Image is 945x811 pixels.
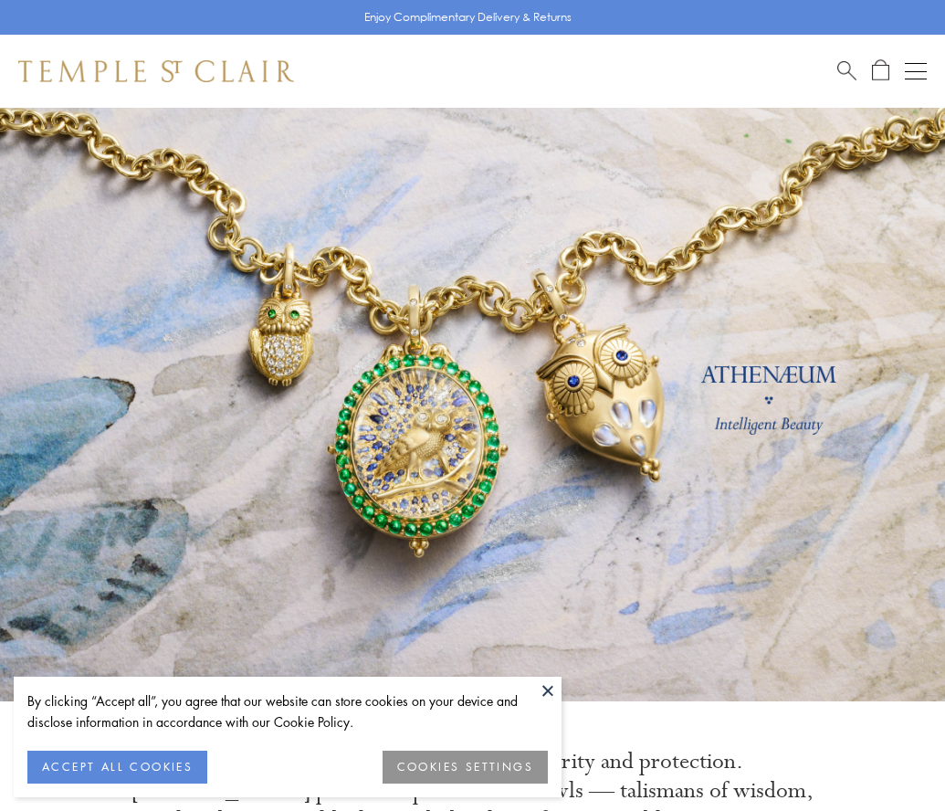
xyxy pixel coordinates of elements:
[905,60,927,82] button: Open navigation
[18,60,294,82] img: Temple St. Clair
[383,751,548,784] button: COOKIES SETTINGS
[27,690,548,732] div: By clicking “Accept all”, you agree that our website can store cookies on your device and disclos...
[364,8,572,26] p: Enjoy Complimentary Delivery & Returns
[837,59,856,82] a: Search
[27,751,207,784] button: ACCEPT ALL COOKIES
[872,59,889,82] a: Open Shopping Bag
